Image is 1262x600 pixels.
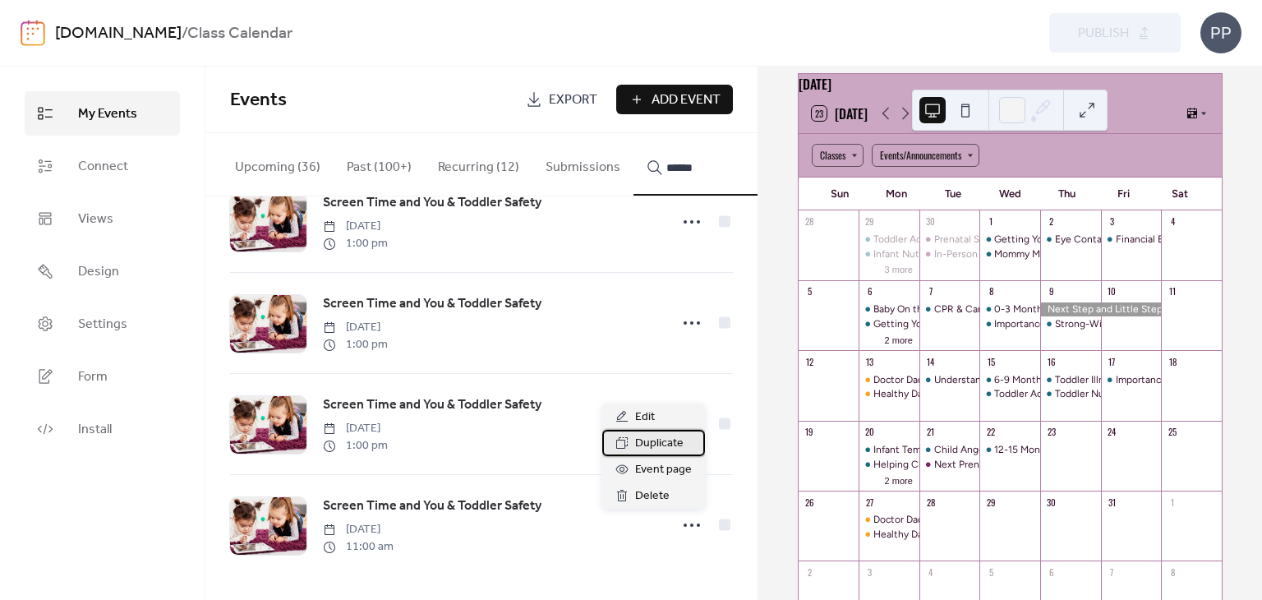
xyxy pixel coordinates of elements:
div: 16 [1045,355,1057,367]
div: 21 [924,426,937,438]
div: Toddler Nutrition & Toddler Play [1055,387,1198,401]
span: 1:00 pm [323,336,388,353]
div: Baby On the Move & Staying Out of Debt [859,302,919,316]
span: Screen Time and You & Toddler Safety [323,496,541,516]
span: My Events [78,104,137,124]
a: My Events [25,91,180,136]
div: Fri [1095,178,1152,210]
div: 27 [864,496,876,508]
div: 2 [804,565,816,578]
div: Wed [982,178,1039,210]
span: Edit [635,408,655,427]
span: Event page [635,460,692,480]
div: CPR & Car Seat Safety [919,302,980,316]
div: 9 [1045,285,1057,298]
div: Toddler Illness & Toddler Oral Health [1040,373,1101,387]
span: [DATE] [323,319,388,336]
span: Form [78,367,108,387]
span: Install [78,420,112,440]
div: Getting Your Child to Eat & Creating Confidence [873,317,1093,331]
span: [DATE] [323,218,388,235]
div: Prenatal Series [919,233,980,247]
a: Connect [25,144,180,188]
div: 28 [804,215,816,228]
a: Settings [25,302,180,346]
button: Upcoming (36) [222,133,334,194]
div: 26 [804,496,816,508]
div: Tue [925,178,982,210]
div: Prenatal Series [934,233,1002,247]
div: Mommy Milestones & Creating Kindness [994,247,1177,261]
div: 3 [864,565,876,578]
div: Mon [868,178,925,210]
div: Child Anger & Parent w/Out Shame 102 [919,443,980,457]
img: logo [21,20,45,46]
div: Eye Contact Means Love & Words Matter: Magic Words [1040,233,1101,247]
div: Toddler Accidents & Your Financial Future [859,233,919,247]
div: Healthy Dad - Spiritual Series [859,528,919,542]
div: 7 [924,285,937,298]
div: PP [1200,12,1241,53]
span: Screen Time and You & Toddler Safety [323,193,541,213]
div: Infant Nutrition & Budget 101 [873,247,1005,261]
a: Views [25,196,180,241]
div: Doctor Dad - Spiritual Series [859,513,919,527]
div: Getting Your Baby to Sleep & Crying [979,233,1040,247]
a: Screen Time and You & Toddler Safety [323,395,541,416]
div: 11 [1166,285,1178,298]
div: 20 [864,426,876,438]
div: 29 [984,496,997,508]
div: Importance of Bonding & Infant Expectations [1101,373,1162,387]
div: Getting Your Child to Eat & Creating Confidence [859,317,919,331]
div: 29 [864,215,876,228]
div: Toddler Illness & Toddler Oral Health [1055,373,1218,387]
div: 4 [924,565,937,578]
b: Class Calendar [187,18,292,49]
a: Screen Time and You & Toddler Safety [323,293,541,315]
div: 25 [1166,426,1178,438]
div: 12 [804,355,816,367]
div: 17 [1106,355,1118,367]
span: [DATE] [323,521,394,538]
a: [DOMAIN_NAME] [55,18,182,49]
div: Doctor Dad - Spiritual Series [873,513,1000,527]
div: Toddler Accidents & Your Financial Future [994,387,1181,401]
div: 6 [864,285,876,298]
button: 2 more [878,473,919,487]
div: Importance of Words & Credit Cards: Friend or Foe? [994,317,1227,331]
button: Add Event [616,85,733,114]
span: Delete [635,487,670,506]
div: 31 [1106,496,1118,508]
div: Healthy Dad - Spiritual Series [859,387,919,401]
div: 0-3 Month & 3-6 Month Infant Expectations [979,302,1040,316]
div: 24 [1106,426,1118,438]
button: Recurring (12) [425,133,532,194]
span: Screen Time and You & Toddler Safety [323,294,541,314]
span: Screen Time and You & Toddler Safety [323,395,541,415]
span: 1:00 pm [323,235,388,252]
div: 22 [984,426,997,438]
div: Sun [812,178,868,210]
div: 2 [1045,215,1057,228]
div: 18 [1166,355,1178,367]
div: Sat [1152,178,1209,210]
div: Understanding Your Infant & Infant Accidents [934,373,1137,387]
a: Design [25,249,180,293]
div: 7 [1106,565,1118,578]
div: 6-9 Month & 9-12 Month Infant Expectations [979,373,1040,387]
div: Toddler Accidents & Your Financial Future [979,387,1040,401]
div: 3 [1106,215,1118,228]
div: 13 [864,355,876,367]
span: Settings [78,315,127,335]
div: 12-15 Month & 15-18 Month Milestones [979,443,1040,457]
div: Helping Children Process Change & Siblings [873,458,1072,472]
div: In-Person Prenatal Series [934,247,1048,261]
div: Toddler Accidents & Your Financial Future [873,233,1061,247]
div: Thu [1039,178,1095,210]
div: 15 [984,355,997,367]
a: Screen Time and You & Toddler Safety [323,192,541,214]
button: 3 more [878,261,919,275]
div: Mommy Milestones & Creating Kindness [979,247,1040,261]
button: 2 more [878,332,919,346]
